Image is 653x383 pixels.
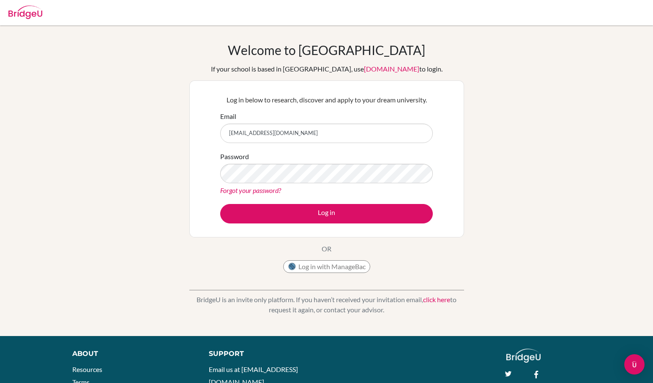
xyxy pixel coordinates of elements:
img: Bridge-U [8,6,42,19]
div: If your school is based in [GEOGRAPHIC_DATA], use to login. [211,64,443,74]
label: Password [220,152,249,162]
img: logo_white@2x-f4f0deed5e89b7ecb1c2cc34c3e3d731f90f0f143d5ea2071677605dd97b5244.png [506,349,541,363]
h1: Welcome to [GEOGRAPHIC_DATA] [228,42,425,58]
p: BridgeU is an invite only platform. If you haven’t received your invitation email, to request it ... [189,295,464,315]
button: Log in with ManageBac [283,260,370,273]
label: Email [220,111,236,121]
div: Support [209,349,317,359]
a: [DOMAIN_NAME] [364,65,419,73]
p: OR [322,244,331,254]
a: Forgot your password? [220,186,281,194]
button: Log in [220,204,433,223]
a: Resources [72,365,102,373]
div: Open Intercom Messenger [624,354,645,375]
a: click here [423,295,450,303]
div: About [72,349,190,359]
p: Log in below to research, discover and apply to your dream university. [220,95,433,105]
